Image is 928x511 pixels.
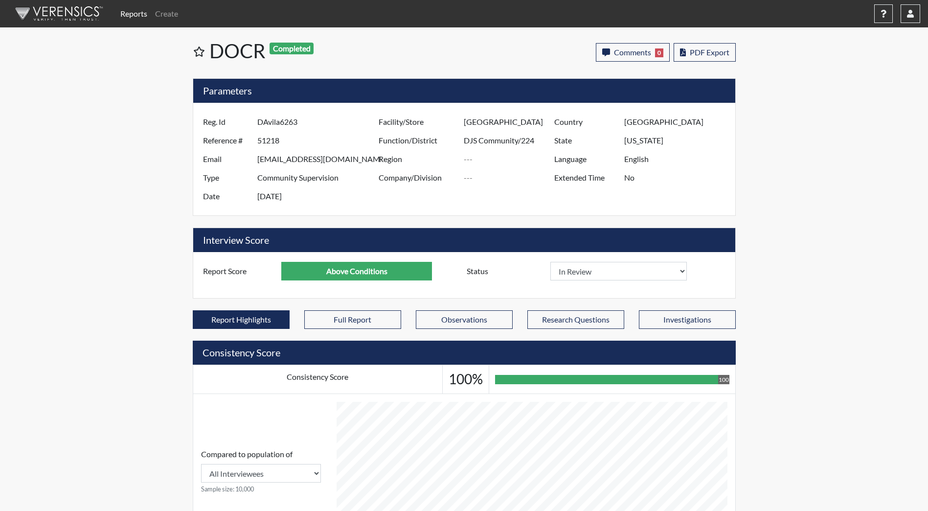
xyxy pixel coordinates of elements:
td: Consistency Score [193,365,442,394]
label: Function/District [371,131,464,150]
button: Report Highlights [193,310,290,329]
a: Reports [116,4,151,23]
input: --- [624,150,732,168]
h1: DOCR [209,39,465,63]
label: Extended Time [547,168,624,187]
h5: Consistency Score [193,341,736,365]
label: Language [547,150,624,168]
label: Type [196,168,257,187]
label: State [547,131,624,150]
h3: 100% [449,371,483,388]
h5: Parameters [193,79,735,103]
input: --- [464,131,557,150]
input: --- [464,113,557,131]
input: --- [624,113,732,131]
label: Email [196,150,257,168]
label: Region [371,150,464,168]
input: --- [257,131,381,150]
button: Research Questions [527,310,624,329]
input: --- [464,150,557,168]
input: --- [624,168,732,187]
label: Status [459,262,550,280]
div: Consistency Score comparison among population [201,448,321,494]
div: Document a decision to hire or decline a candiate [459,262,733,280]
label: Compared to population of [201,448,293,460]
button: Comments0 [596,43,670,62]
input: --- [624,131,732,150]
span: Comments [614,47,651,57]
input: --- [257,113,381,131]
input: --- [281,262,432,280]
label: Country [547,113,624,131]
h5: Interview Score [193,228,735,252]
input: --- [257,187,381,206]
input: --- [464,168,557,187]
span: Completed [270,43,314,54]
label: Company/Division [371,168,464,187]
label: Facility/Store [371,113,464,131]
input: --- [257,168,381,187]
div: 100 [718,375,729,384]
button: Full Report [304,310,401,329]
small: Sample size: 10,000 [201,485,321,494]
label: Reg. Id [196,113,257,131]
label: Date [196,187,257,206]
button: Investigations [639,310,736,329]
span: PDF Export [690,47,729,57]
span: 0 [655,48,663,57]
button: Observations [416,310,513,329]
input: --- [257,150,381,168]
button: PDF Export [674,43,736,62]
label: Report Score [196,262,282,280]
label: Reference # [196,131,257,150]
a: Create [151,4,182,23]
